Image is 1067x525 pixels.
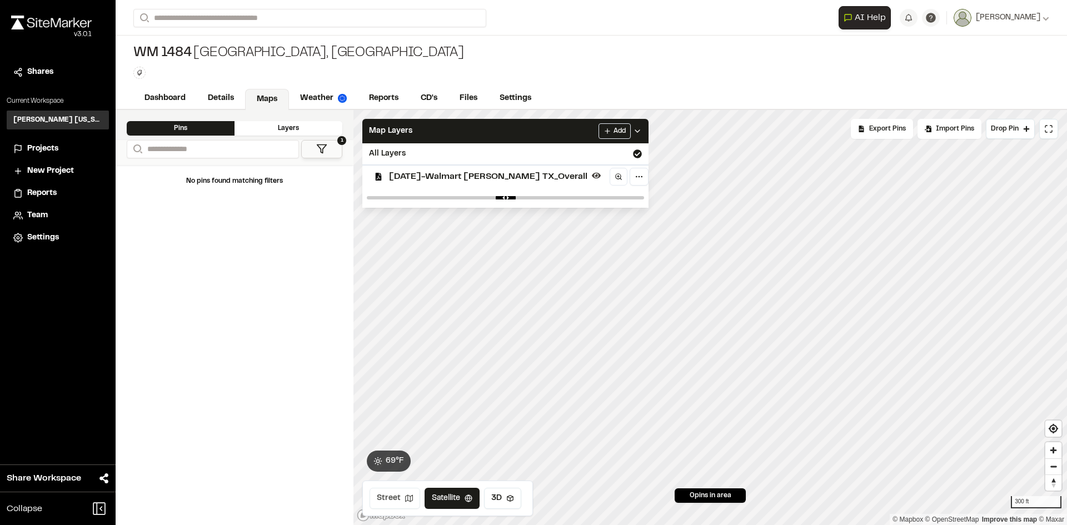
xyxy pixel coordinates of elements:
[127,140,147,158] button: Search
[1045,474,1061,491] button: Reset bearing to north
[918,119,981,139] div: Import Pins into your project
[982,516,1037,523] a: Map feedback
[954,9,1049,27] button: [PERSON_NAME]
[1039,516,1064,523] a: Maxar
[839,6,895,29] div: Open AI Assistant
[991,124,1019,134] span: Drop Pin
[839,6,891,29] button: Open AI Assistant
[133,88,197,109] a: Dashboard
[610,168,627,186] a: Zoom to layer
[893,516,923,523] a: Mapbox
[197,88,245,109] a: Details
[13,143,102,155] a: Projects
[27,209,48,222] span: Team
[27,187,57,199] span: Reports
[410,88,448,109] a: CD's
[869,124,906,134] span: Export Pins
[367,451,411,472] button: 69°F
[338,94,347,103] img: precipai.png
[690,491,731,501] span: 0 pins in area
[13,115,102,125] h3: [PERSON_NAME] [US_STATE]
[245,89,289,110] a: Maps
[370,488,420,509] button: Street
[13,232,102,244] a: Settings
[235,121,342,136] div: Layers
[13,187,102,199] a: Reports
[1011,496,1061,508] div: 300 ft
[289,88,358,109] a: Weather
[851,119,913,139] div: No pins available to export
[13,165,102,177] a: New Project
[1045,421,1061,437] button: Find my location
[27,143,58,155] span: Projects
[488,88,542,109] a: Settings
[133,44,464,62] div: [GEOGRAPHIC_DATA], [GEOGRAPHIC_DATA]
[389,170,587,183] span: [DATE]-Walmart [PERSON_NAME] TX_Overall
[13,66,102,78] a: Shares
[936,124,974,134] span: Import Pins
[11,29,92,39] div: Oh geez...please don't...
[186,178,283,184] span: No pins found matching filters
[7,502,42,516] span: Collapse
[1045,442,1061,458] button: Zoom in
[337,136,346,145] span: 1
[357,509,406,522] a: Mapbox logo
[855,11,886,24] span: AI Help
[954,9,971,27] img: User
[484,488,521,509] button: 3D
[11,16,92,29] img: rebrand.png
[133,44,191,62] span: WM 1484
[27,66,53,78] span: Shares
[358,88,410,109] a: Reports
[27,165,74,177] span: New Project
[13,209,102,222] a: Team
[986,119,1035,139] button: Drop Pin
[599,123,631,139] button: Add
[1045,458,1061,474] button: Zoom out
[425,488,480,509] button: Satellite
[590,169,603,182] button: Hide layer
[133,67,146,79] button: Edit Tags
[301,140,342,158] button: 1
[925,516,979,523] a: OpenStreetMap
[127,121,235,136] div: Pins
[133,9,153,27] button: Search
[7,472,81,485] span: Share Workspace
[386,455,404,467] span: 69 ° F
[353,110,1067,525] canvas: Map
[362,143,649,164] div: All Layers
[27,232,59,244] span: Settings
[976,12,1040,24] span: [PERSON_NAME]
[7,96,109,106] p: Current Workspace
[614,126,626,136] span: Add
[369,125,412,137] span: Map Layers
[448,88,488,109] a: Files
